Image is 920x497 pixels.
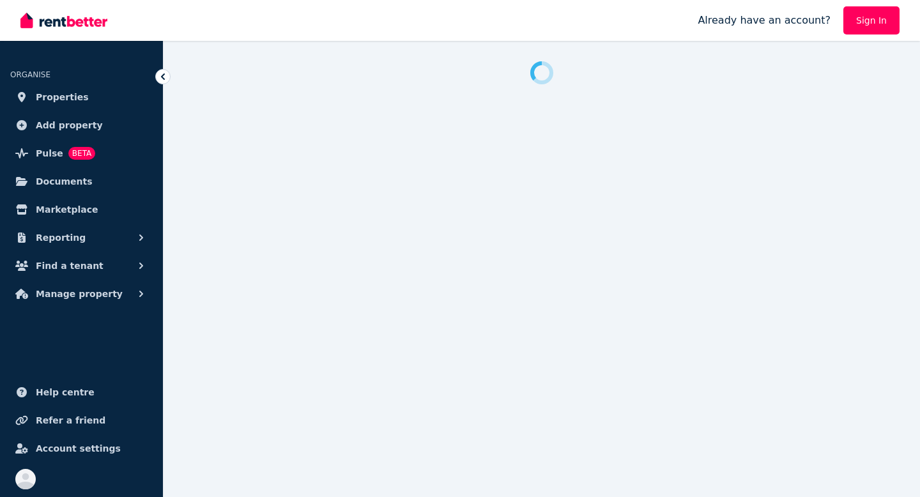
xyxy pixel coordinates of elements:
[10,253,153,279] button: Find a tenant
[10,197,153,222] a: Marketplace
[698,13,831,28] span: Already have an account?
[36,230,86,245] span: Reporting
[68,147,95,160] span: BETA
[10,436,153,461] a: Account settings
[36,286,123,302] span: Manage property
[36,174,93,189] span: Documents
[36,258,103,273] span: Find a tenant
[36,441,121,456] span: Account settings
[36,89,89,105] span: Properties
[20,11,107,30] img: RentBetter
[36,146,63,161] span: Pulse
[10,169,153,194] a: Documents
[36,413,105,428] span: Refer a friend
[36,385,95,400] span: Help centre
[10,225,153,250] button: Reporting
[10,281,153,307] button: Manage property
[10,84,153,110] a: Properties
[843,6,900,34] a: Sign In
[36,202,98,217] span: Marketplace
[10,70,50,79] span: ORGANISE
[36,118,103,133] span: Add property
[10,141,153,166] a: PulseBETA
[10,408,153,433] a: Refer a friend
[10,112,153,138] a: Add property
[10,379,153,405] a: Help centre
